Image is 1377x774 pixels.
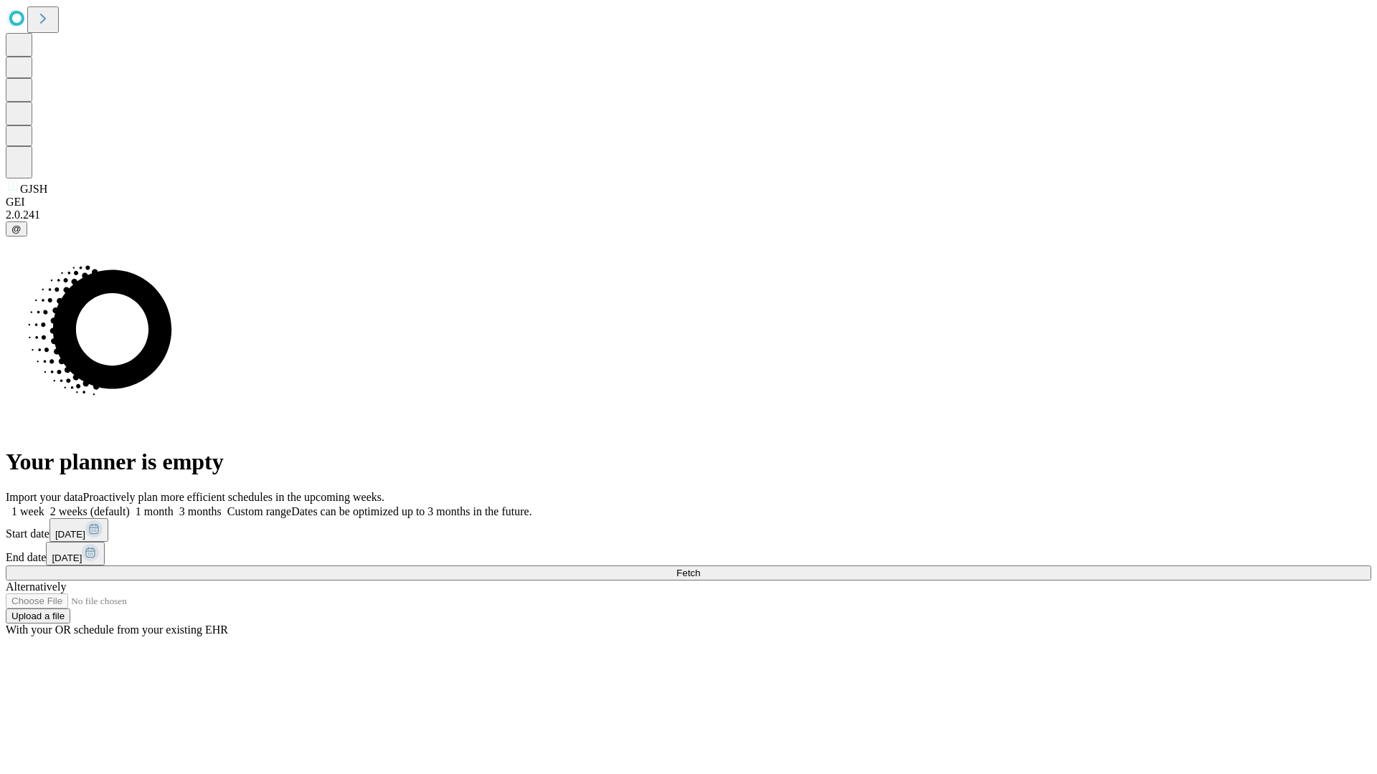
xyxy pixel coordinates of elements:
button: [DATE] [46,542,105,565]
span: Import your data [6,491,83,503]
span: 2 weeks (default) [50,505,130,517]
span: [DATE] [55,529,85,540]
div: GEI [6,196,1371,209]
button: Upload a file [6,608,70,623]
span: Custom range [227,505,291,517]
span: 1 week [11,505,44,517]
span: Dates can be optimized up to 3 months in the future. [291,505,531,517]
div: Start date [6,518,1371,542]
div: 2.0.241 [6,209,1371,221]
h1: Your planner is empty [6,449,1371,475]
span: Proactively plan more efficient schedules in the upcoming weeks. [83,491,384,503]
button: Fetch [6,565,1371,580]
span: 1 month [136,505,174,517]
span: [DATE] [52,553,82,563]
div: End date [6,542,1371,565]
span: With your OR schedule from your existing EHR [6,623,228,636]
button: @ [6,221,27,236]
span: 3 months [179,505,222,517]
span: @ [11,224,22,234]
button: [DATE] [49,518,108,542]
span: GJSH [20,183,47,195]
span: Fetch [676,568,700,578]
span: Alternatively [6,580,66,593]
